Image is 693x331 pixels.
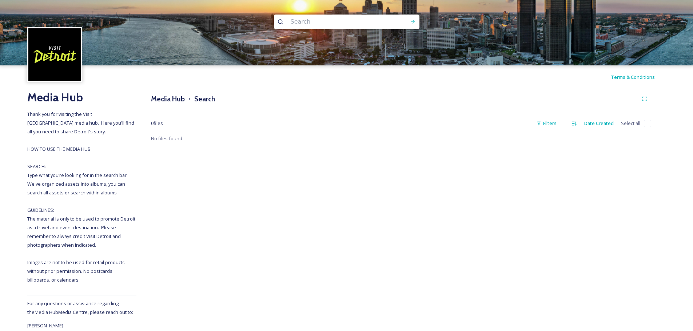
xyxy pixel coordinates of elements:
span: For any questions or assistance regarding the Media Hub Media Centre, please reach out to: [27,300,133,315]
img: VISIT%20DETROIT%20LOGO%20-%20BLACK%20BACKGROUND.png [28,28,81,81]
div: Date Created [581,116,617,130]
span: Thank you for visiting the Visit [GEOGRAPHIC_DATA] media hub. Here you'll find all you need to sh... [27,111,136,283]
h3: Search [194,94,215,104]
input: Search [287,14,387,30]
h2: Media Hub [27,89,136,106]
span: No files found [151,135,182,142]
a: Terms & Conditions [611,73,666,81]
span: 0 file s [151,120,163,127]
span: Terms & Conditions [611,74,655,80]
div: Filters [533,116,560,130]
span: Select all [621,120,640,127]
h3: Media Hub [151,94,185,104]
